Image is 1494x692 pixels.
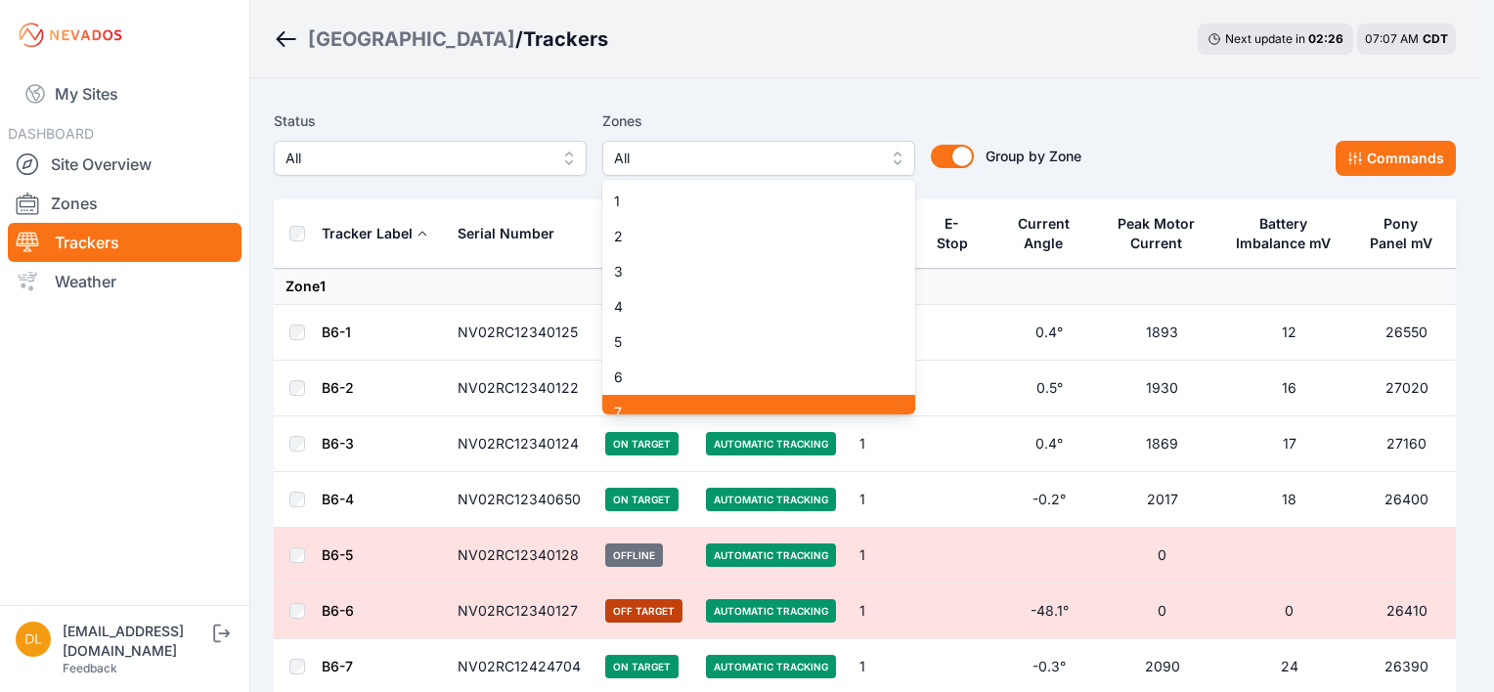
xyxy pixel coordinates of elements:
div: All [602,180,915,414]
span: All [614,147,876,170]
span: 7 [614,403,880,422]
span: 3 [614,262,880,281]
span: 6 [614,368,880,387]
button: All [602,141,915,176]
span: 4 [614,297,880,317]
span: 1 [614,192,880,211]
span: 2 [614,227,880,246]
span: 5 [614,332,880,352]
